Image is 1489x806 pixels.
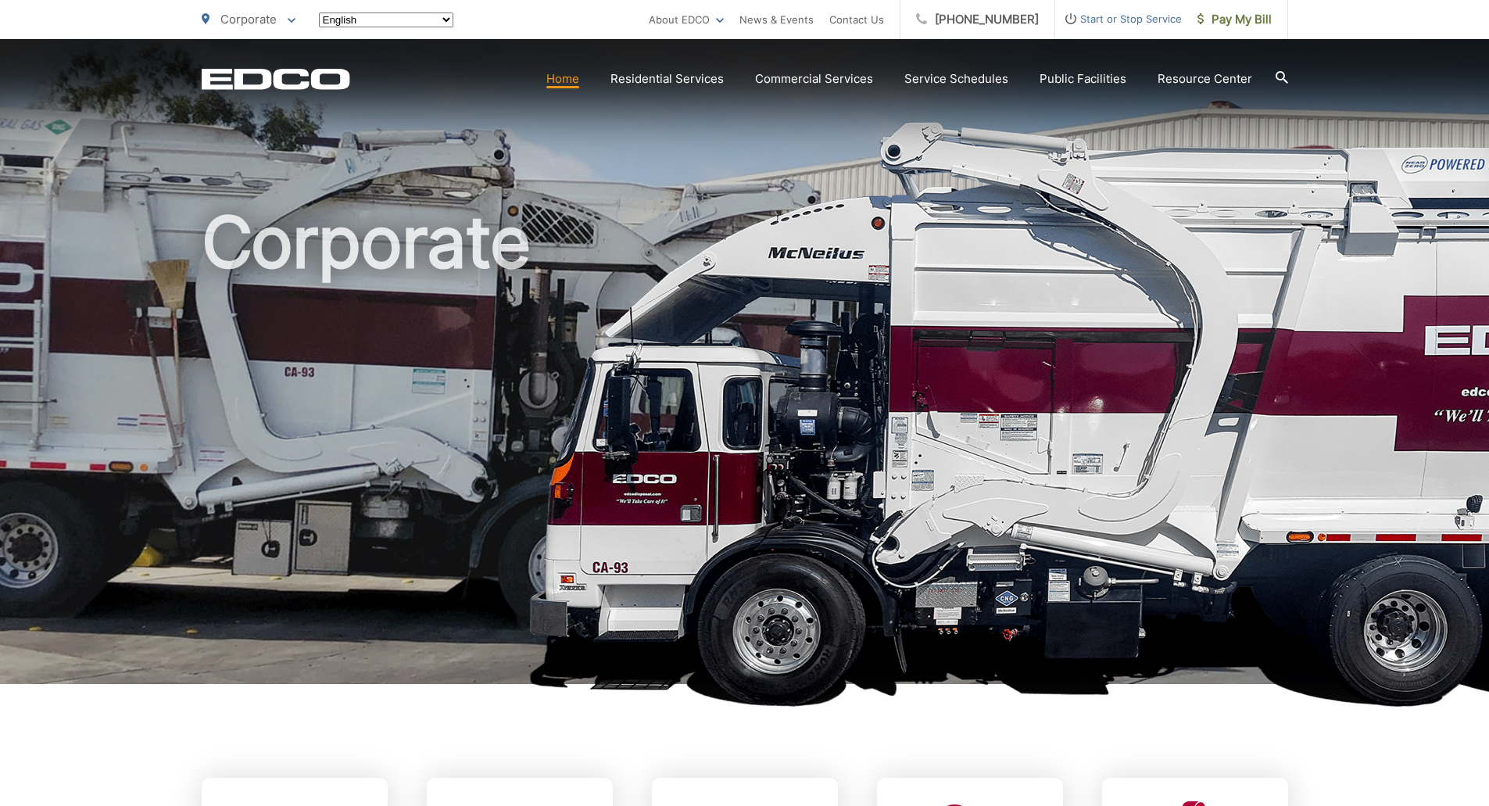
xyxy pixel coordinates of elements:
span: Pay My Bill [1197,10,1272,29]
a: About EDCO [649,10,724,29]
a: Residential Services [610,70,724,88]
select: Select a language [319,13,453,27]
h1: Corporate [202,203,1288,698]
a: Commercial Services [755,70,873,88]
a: Home [546,70,579,88]
a: EDCD logo. Return to the homepage. [202,68,350,90]
a: Public Facilities [1040,70,1126,88]
a: Contact Us [829,10,884,29]
a: Resource Center [1158,70,1252,88]
a: Service Schedules [904,70,1008,88]
a: News & Events [739,10,814,29]
span: Corporate [220,12,277,27]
